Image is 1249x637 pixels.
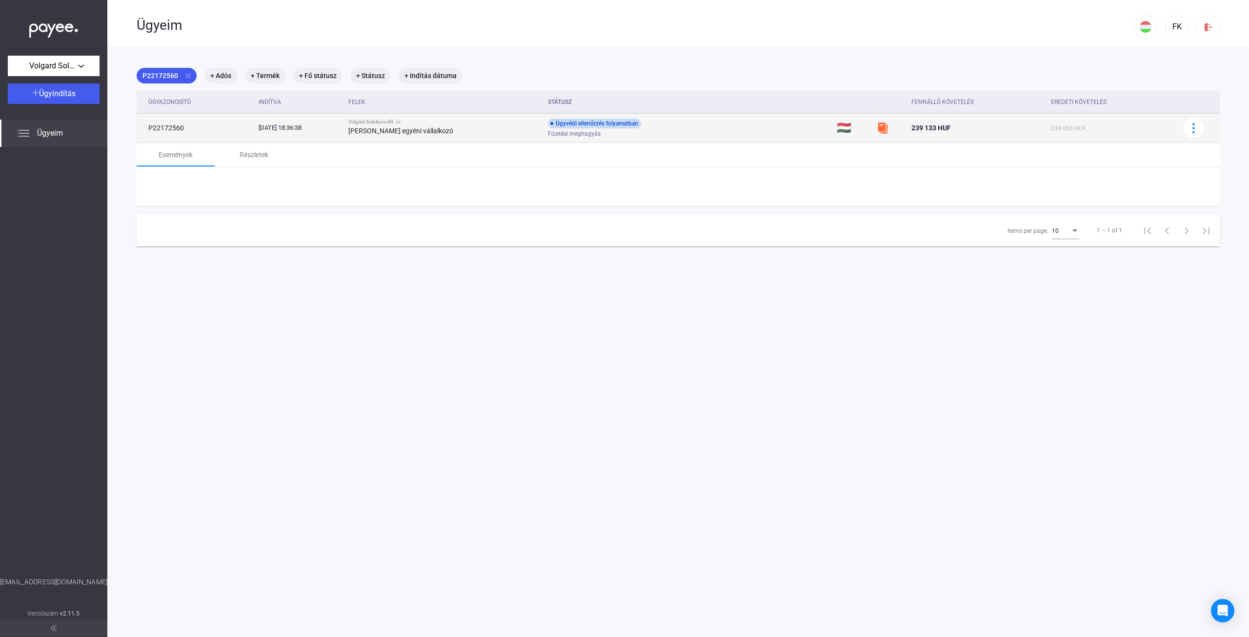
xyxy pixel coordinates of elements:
[148,96,251,108] div: Ügyazonosító
[159,149,193,161] div: Események
[1138,221,1157,240] button: First page
[1007,225,1048,237] div: Items per page:
[1196,15,1220,39] button: logout-red
[1052,225,1079,236] mat-select: Items per page:
[259,96,281,108] div: Indítva
[29,60,78,72] span: Volgard Solutions Kft.
[1189,123,1199,133] img: more-blue
[1052,227,1059,234] span: 10
[137,17,1134,34] div: Ügyeim
[1097,225,1122,236] div: 1 – 1 of 1
[348,119,540,125] div: Volgard Solutions Kft. vs
[833,113,872,143] td: 🇭🇺
[1203,22,1213,32] img: logout-red
[1177,221,1196,240] button: Next page
[1051,96,1171,108] div: Eredeti követelés
[548,128,601,140] span: Fizetési meghagyás
[32,89,39,96] img: plus-white.svg
[240,149,268,161] div: Részletek
[1183,118,1204,138] button: more-blue
[245,68,285,83] mat-chip: + Termék
[293,68,342,83] mat-chip: + Fő státusz
[137,113,255,143] td: P22172560
[348,96,365,108] div: Felek
[60,610,80,617] strong: v2.11.5
[877,122,888,134] img: szamlazzhu-mini
[911,96,974,108] div: Fennálló követelés
[8,83,100,104] button: Ügyindítás
[39,89,76,98] span: Ügyindítás
[184,71,193,80] mat-icon: close
[1051,96,1107,108] div: Eredeti követelés
[544,91,833,113] th: Státusz
[1157,221,1177,240] button: Previous page
[1051,125,1086,132] span: 239 065 HUF
[348,96,540,108] div: Felek
[18,127,29,139] img: list.svg
[51,625,57,631] img: arrow-double-left-grey.svg
[37,127,63,139] span: Ügyeim
[148,96,191,108] div: Ügyazonosító
[399,68,463,83] mat-chip: + Indítás dátuma
[1134,15,1157,39] button: HU
[204,68,237,83] mat-chip: + Adós
[1196,221,1216,240] button: Last page
[911,96,1044,108] div: Fennálló követelés
[1140,21,1151,33] img: HU
[137,68,197,83] mat-chip: P22172560
[548,119,641,128] div: Ügyvédi ellenőrzés folyamatban
[259,123,341,133] div: [DATE] 18:36:38
[1168,21,1185,33] div: FK
[8,56,100,76] button: Volgard Solutions Kft.
[1165,15,1189,39] button: FK
[1211,599,1234,622] div: Open Intercom Messenger
[348,127,453,135] strong: [PERSON_NAME] egyéni vállalkozó
[259,96,341,108] div: Indítva
[350,68,391,83] mat-chip: + Státusz
[29,18,78,38] img: white-payee-white-dot.svg
[911,124,951,132] span: 239 133 HUF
